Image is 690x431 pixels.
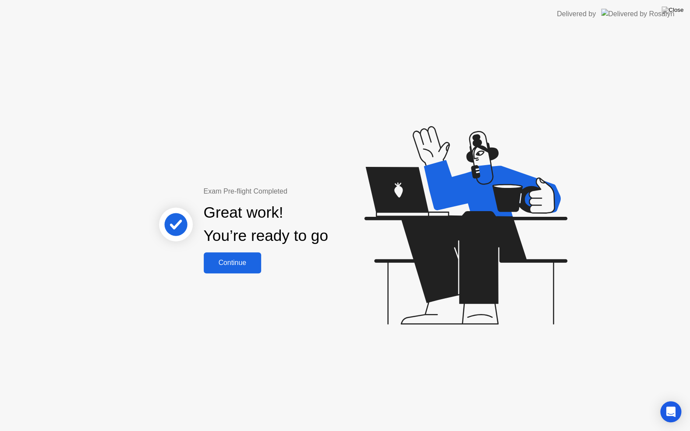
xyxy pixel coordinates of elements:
div: Exam Pre-flight Completed [204,186,385,197]
img: Close [662,7,683,14]
div: Open Intercom Messenger [660,401,681,422]
button: Continue [204,252,261,273]
div: Great work! You’re ready to go [204,201,328,247]
div: Delivered by [557,9,596,19]
div: Continue [206,259,258,267]
img: Delivered by Rosalyn [601,9,674,19]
